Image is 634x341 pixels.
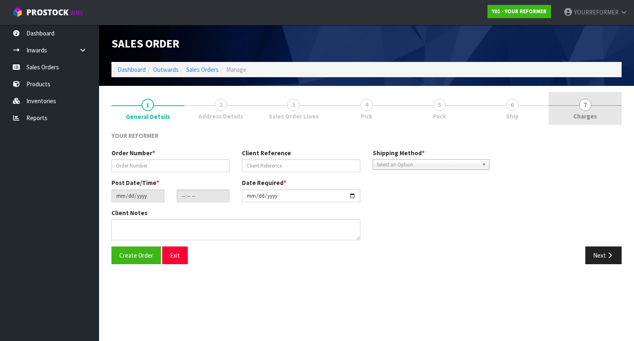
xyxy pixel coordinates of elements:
[506,112,519,121] span: Ship
[12,7,23,17] img: cube-alt.png
[215,99,227,111] span: 2
[111,159,229,172] input: Order Number
[433,99,446,111] span: 5
[162,246,188,264] button: Exit
[111,125,622,270] span: General Details
[111,208,147,217] label: Client Notes
[111,178,159,187] label: Post Date/Time
[26,7,69,18] span: ProStock
[373,149,425,157] label: Shipping Method
[118,66,146,73] a: Dashboard
[226,66,246,73] span: Manage
[287,99,300,111] span: 3
[242,178,286,187] label: Date Required
[585,246,622,264] button: Next
[186,66,219,73] a: Sales Orders
[111,132,158,140] span: YOUR REFORMER
[119,251,153,259] span: Create Order
[126,112,170,121] span: General Details
[111,246,161,264] button: Create Order
[492,8,546,15] strong: Y01 - YOUR REFORMER
[199,112,243,121] span: Address Details
[269,112,319,121] span: Sales Order Lines
[111,36,179,50] span: Sales Order
[111,149,155,157] label: Order Number
[573,112,597,121] span: Charges
[242,149,291,157] label: Client Reference
[579,99,591,111] span: 7
[360,99,373,111] span: 4
[361,112,372,121] span: Pick
[433,112,446,121] span: Pack
[574,8,619,16] span: YOURREFORMER
[242,159,360,172] input: Client Reference
[70,9,83,17] small: WMS
[376,160,478,170] span: Select an Option
[506,99,518,111] span: 6
[142,99,154,111] span: 1
[153,66,179,73] a: Outwards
